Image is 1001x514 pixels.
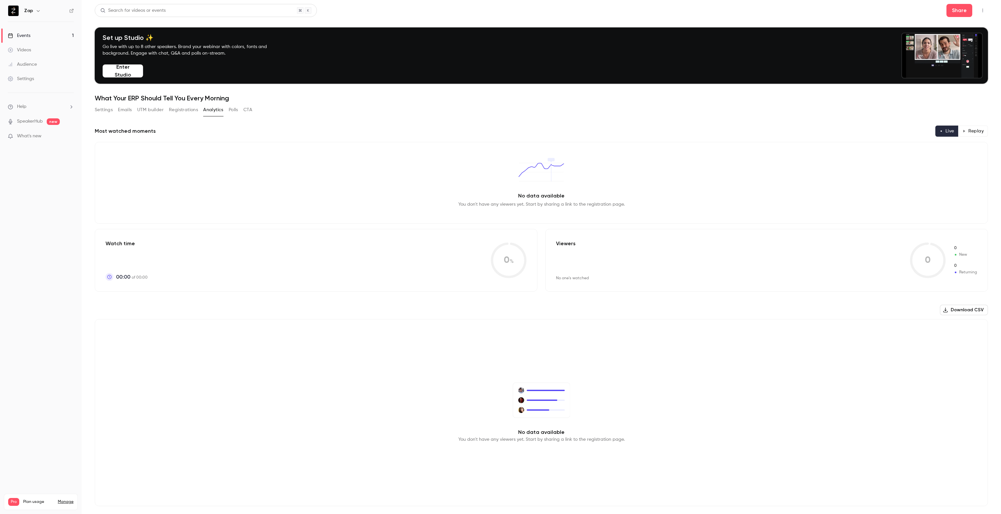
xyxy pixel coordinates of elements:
button: Emails [118,105,132,115]
span: new [47,118,60,125]
p: No data available [518,192,565,200]
h4: Set up Studio ✨ [103,34,282,42]
button: Polls [229,105,238,115]
img: No viewers [513,383,570,418]
p: You don't have any viewers yet. Start by sharing a link to the registration page. [458,436,625,443]
p: No data available [518,428,565,436]
div: Search for videos or events [100,7,166,14]
span: New [954,252,977,258]
span: 00:00 [116,273,130,281]
p: You don't have any viewers yet. Start by sharing a link to the registration page. [458,201,625,208]
iframe: Noticeable Trigger [66,133,74,139]
h2: Most watched moments [95,127,156,135]
div: Audience [8,61,37,68]
p: Go live with up to 8 other speakers. Brand your webinar with colors, fonts and background. Engage... [103,43,282,57]
li: help-dropdown-opener [8,103,74,110]
img: Zap [8,6,19,16]
a: SpeakerHub [17,118,43,125]
div: Videos [8,47,31,53]
button: Enter Studio [103,64,143,77]
button: Settings [95,105,113,115]
h1: What Your ERP Should Tell You Every Morning [95,94,988,102]
span: Returning [954,269,977,275]
button: CTA [243,105,252,115]
p: Viewers [556,240,576,248]
span: Help [17,103,26,110]
span: What's new [17,133,41,140]
span: Plan usage [23,499,54,505]
span: Returning [954,263,977,269]
div: Events [8,32,30,39]
button: Replay [958,126,988,137]
h6: Zap [24,8,33,14]
div: Settings [8,76,34,82]
button: Download CSV [940,305,988,315]
button: Analytics [203,105,223,115]
button: Registrations [169,105,198,115]
span: Pro [8,498,19,506]
button: UTM builder [137,105,164,115]
span: New [954,245,977,251]
button: Live [935,126,959,137]
p: of 00:00 [116,273,148,281]
a: Manage [58,499,74,505]
div: No one's watched [556,276,589,281]
button: Share [946,4,972,17]
p: Watch time [106,240,148,248]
